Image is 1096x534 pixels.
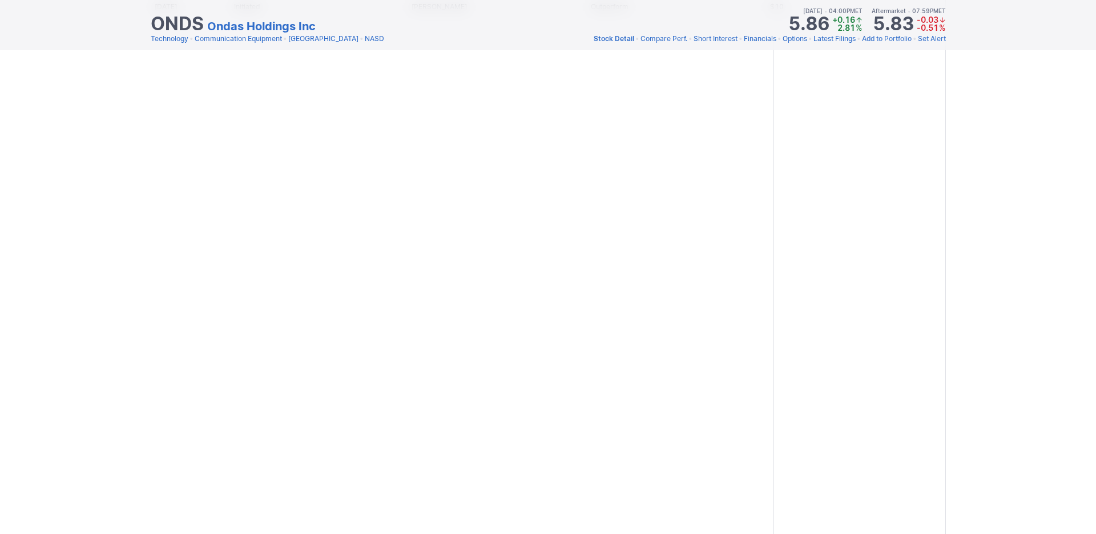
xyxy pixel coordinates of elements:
[813,34,856,43] span: Latest Filings
[917,15,938,25] span: -0.03
[594,33,634,44] a: Stock Detail
[783,33,807,44] a: Options
[837,23,855,33] span: 2.81
[739,33,743,44] span: •
[813,33,856,44] a: Latest Filings
[939,23,945,33] span: %
[288,33,358,44] a: [GEOGRAPHIC_DATA]
[788,15,829,33] strong: 5.86
[917,23,938,33] span: -0.51
[283,33,287,44] span: •
[207,18,316,34] a: Ondas Holdings Inc
[151,33,188,44] a: Technology
[640,33,687,44] a: Compare Perf.
[360,33,364,44] span: •
[688,33,692,44] span: •
[744,33,776,44] a: Financials
[857,33,861,44] span: •
[777,33,781,44] span: •
[913,33,917,44] span: •
[918,33,946,44] a: Set Alert
[856,23,862,33] span: %
[151,15,204,33] h1: ONDS
[832,15,855,25] span: +0.16
[873,15,914,33] strong: 5.83
[824,7,827,14] span: •
[862,33,912,44] a: Add to Portfolio
[594,34,634,43] span: Stock Detail
[808,33,812,44] span: •
[190,33,194,44] span: •
[195,33,282,44] a: Communication Equipment
[694,33,738,44] a: Short Interest
[640,34,687,43] span: Compare Perf.
[635,33,639,44] span: •
[803,6,863,16] span: [DATE] 04:00PM ET
[908,7,910,14] span: •
[872,6,946,16] span: Aftermarket 07:59PM ET
[365,33,384,44] a: NASD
